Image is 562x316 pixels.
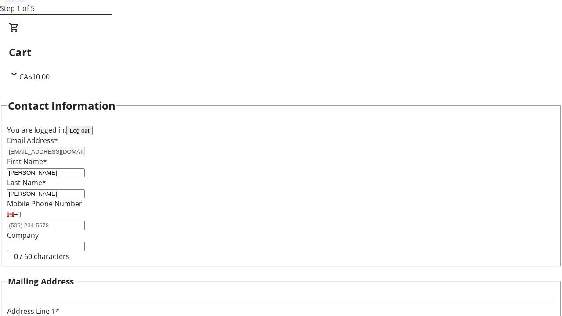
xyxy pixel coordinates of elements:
[7,306,59,316] label: Address Line 1*
[7,199,82,208] label: Mobile Phone Number
[8,98,115,114] h2: Contact Information
[9,22,553,82] div: CartCA$10.00
[8,275,74,287] h3: Mailing Address
[7,221,85,230] input: (506) 234-5678
[7,157,47,166] label: First Name*
[19,72,50,82] span: CA$10.00
[7,178,46,187] label: Last Name*
[7,125,555,135] div: You are logged in.
[14,251,69,261] tr-character-limit: 0 / 60 characters
[9,44,553,60] h2: Cart
[7,136,58,145] label: Email Address*
[66,126,93,135] button: Log out
[7,230,39,240] label: Company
